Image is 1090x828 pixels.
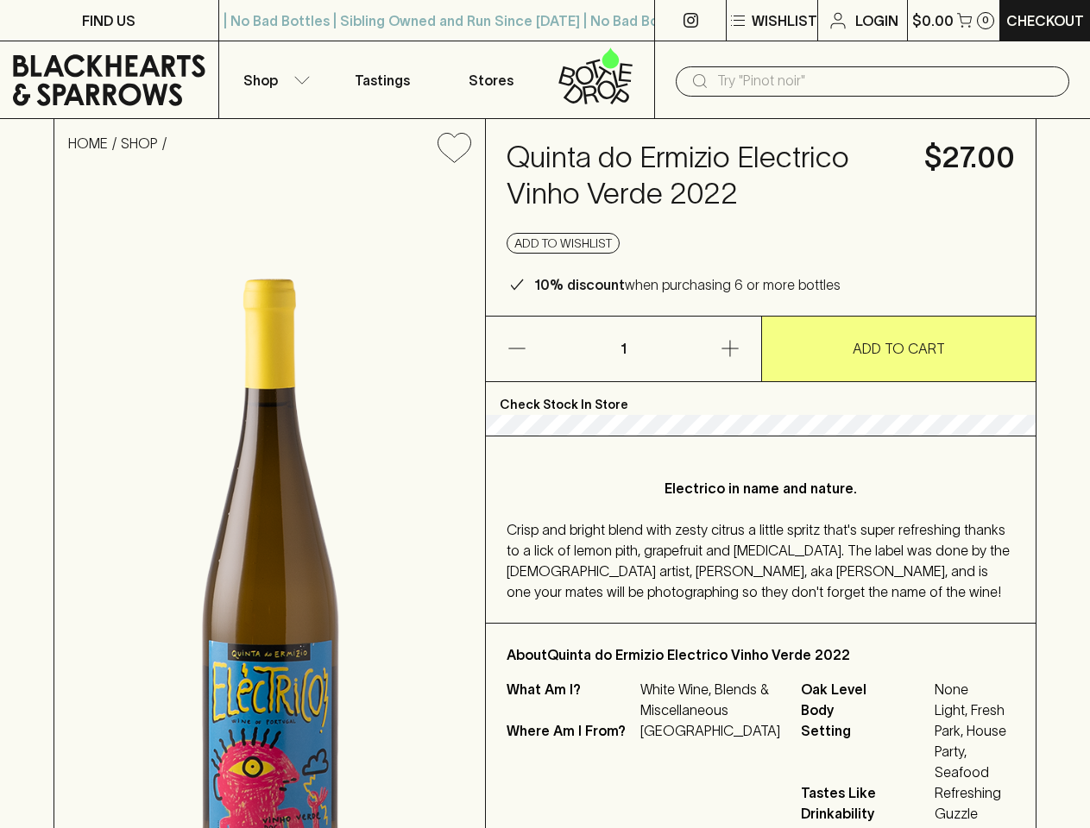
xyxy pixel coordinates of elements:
p: ADD TO CART [853,338,945,359]
h4: Quinta do Ermizio Electrico Vinho Verde 2022 [507,140,904,212]
span: Drinkability [801,803,930,824]
p: White Wine, Blends & Miscellaneous [640,679,780,720]
p: Where Am I From? [507,720,636,741]
p: Electrico in name and nature. [541,478,980,499]
p: 1 [602,317,644,381]
h4: $27.00 [924,140,1015,176]
button: Add to wishlist [431,126,478,170]
p: What Am I? [507,679,636,720]
p: Wishlist [752,10,817,31]
span: Light, Fresh [935,699,1015,720]
p: FIND US [82,10,135,31]
span: Refreshing [935,782,1015,803]
p: Login [855,10,898,31]
p: Checkout [1006,10,1084,31]
p: Tastings [355,70,410,91]
button: ADD TO CART [762,317,1036,381]
button: Add to wishlist [507,233,620,254]
a: HOME [68,135,108,151]
input: Try "Pinot noir" [717,67,1055,95]
b: 10% discount [534,277,625,292]
span: Crisp and bright blend with zesty citrus a little spritz that's super refreshing thanks to a lick... [507,522,1010,599]
a: SHOP [121,135,158,151]
p: Shop [243,70,278,91]
a: Stores [437,41,545,118]
p: $0.00 [912,10,954,31]
p: Stores [469,70,513,91]
span: Park, House Party, Seafood [935,720,1015,782]
span: Guzzle [935,803,1015,824]
span: Body [801,699,930,720]
p: when purchasing 6 or more bottles [534,274,841,295]
span: Tastes Like [801,782,930,803]
p: Check Stock In Store [486,382,1036,415]
p: [GEOGRAPHIC_DATA] [640,720,780,741]
p: 0 [982,16,989,25]
span: Setting [801,720,930,782]
a: Tastings [328,41,437,118]
span: Oak Level [801,679,930,699]
span: None [935,679,1015,699]
p: About Quinta do Ermizio Electrico Vinho Verde 2022 [507,644,1015,665]
button: Shop [219,41,328,118]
